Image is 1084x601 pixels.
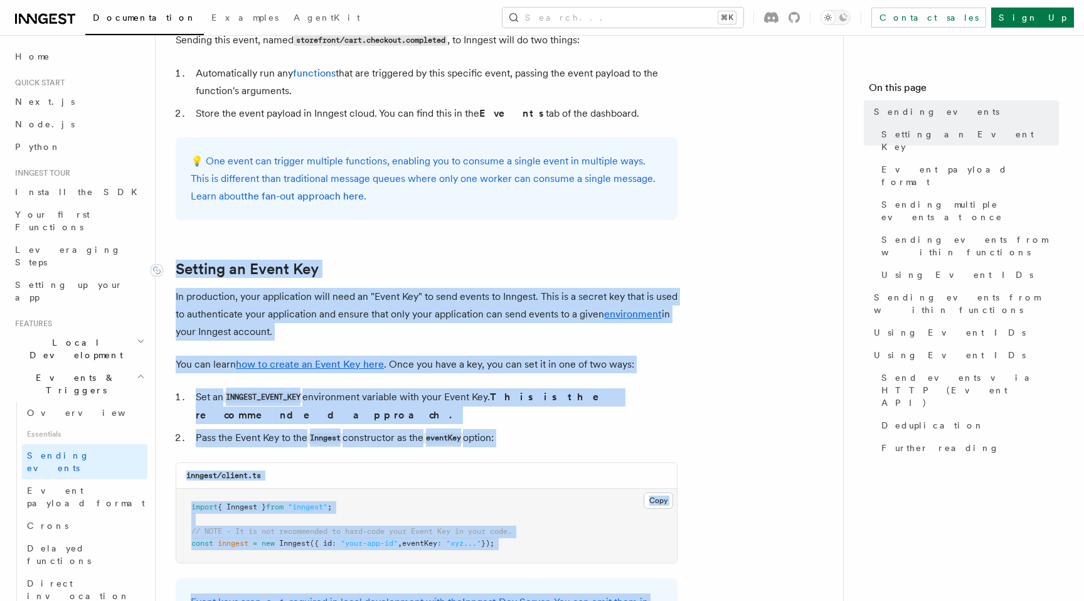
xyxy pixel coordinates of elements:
[22,514,147,537] a: Crons
[192,429,677,447] li: Pass the Event Key to the constructor as the option:
[262,539,275,548] span: new
[191,152,662,205] p: 💡 One event can trigger multiple functions, enabling you to consume a single event in multiple wa...
[192,388,677,424] li: Set an environment variable with your Event Key.
[327,503,332,511] span: ;
[27,408,156,418] span: Overview
[27,543,91,566] span: Delayed functions
[10,90,147,113] a: Next.js
[310,539,332,548] span: ({ id
[874,291,1059,316] span: Sending events from within functions
[881,442,999,454] span: Further reading
[253,539,257,548] span: =
[874,105,999,118] span: Sending events
[27,450,90,473] span: Sending events
[176,31,677,50] p: Sending this event, named , to Inngest will do two things:
[93,13,196,23] span: Documentation
[223,392,302,403] code: INNGEST_EVENT_KEY
[286,4,368,34] a: AgentKit
[10,181,147,203] a: Install the SDK
[881,198,1059,223] span: Sending multiple events at once
[479,107,546,119] strong: Events
[10,203,147,238] a: Your first Functions
[604,308,662,320] a: environment
[876,263,1059,286] a: Using Event IDs
[186,471,261,480] code: inngest/client.ts
[27,486,145,508] span: Event payload format
[876,123,1059,158] a: Setting an Event Key
[332,539,336,548] span: :
[423,433,463,444] code: eventKey
[881,419,984,432] span: Deduplication
[236,358,384,370] a: how to create an Event Key here
[10,371,137,396] span: Events & Triggers
[10,45,147,68] a: Home
[446,539,481,548] span: "xyz..."
[218,503,266,511] span: { Inngest }
[293,67,336,79] a: functions
[881,128,1059,153] span: Setting an Event Key
[10,319,52,329] span: Features
[307,433,343,444] code: Inngest
[15,50,50,63] span: Home
[876,366,1059,414] a: Send events via HTTP (Event API)
[874,326,1026,339] span: Using Event IDs
[876,414,1059,437] a: Deduplication
[398,539,402,548] span: ,
[244,190,364,202] a: the fan-out approach here
[204,4,286,34] a: Examples
[22,424,147,444] span: Essentials
[10,274,147,309] a: Setting up your app
[10,336,137,361] span: Local Development
[192,105,677,122] li: Store the event payload in Inngest cloud. You can find this in the tab of the dashboard.
[15,97,75,107] span: Next.js
[176,288,677,341] p: In production, your application will need an "Event Key" to send events to Inngest. This is a sec...
[191,527,512,536] span: // NOTE - It is not recommended to hard-code your Event Key in your code.
[288,503,327,511] span: "inngest"
[881,269,1033,281] span: Using Event IDs
[991,8,1074,28] a: Sign Up
[294,13,360,23] span: AgentKit
[718,11,736,24] kbd: ⌘K
[15,119,75,129] span: Node.js
[869,80,1059,100] h4: On this page
[10,136,147,158] a: Python
[341,539,398,548] span: "your-app-id"
[10,331,147,366] button: Local Development
[644,492,673,509] button: Copy
[191,503,218,511] span: import
[881,163,1059,188] span: Event payload format
[871,8,986,28] a: Contact sales
[22,402,147,424] a: Overview
[22,537,147,572] a: Delayed functions
[876,158,1059,193] a: Event payload format
[176,260,319,278] a: Setting an Event Key
[279,539,310,548] span: Inngest
[294,35,447,46] code: storefront/cart.checkout.completed
[10,238,147,274] a: Leveraging Steps
[27,578,130,601] span: Direct invocation
[15,210,90,232] span: Your first Functions
[876,228,1059,263] a: Sending events from within functions
[876,437,1059,459] a: Further reading
[869,286,1059,321] a: Sending events from within functions
[869,344,1059,366] a: Using Event IDs
[10,78,65,88] span: Quick start
[191,539,213,548] span: const
[881,371,1059,409] span: Send events via HTTP (Event API)
[85,4,204,35] a: Documentation
[15,280,123,302] span: Setting up your app
[15,142,61,152] span: Python
[27,521,68,531] span: Crons
[10,366,147,402] button: Events & Triggers
[10,168,70,178] span: Inngest tour
[22,444,147,479] a: Sending events
[176,356,677,373] p: You can learn . Once you have a key, you can set it in one of two ways:
[874,349,1026,361] span: Using Event IDs
[402,539,437,548] span: eventKey
[15,245,121,267] span: Leveraging Steps
[22,479,147,514] a: Event payload format
[218,539,248,548] span: inngest
[881,233,1059,258] span: Sending events from within functions
[481,539,494,548] span: });
[821,10,851,25] button: Toggle dark mode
